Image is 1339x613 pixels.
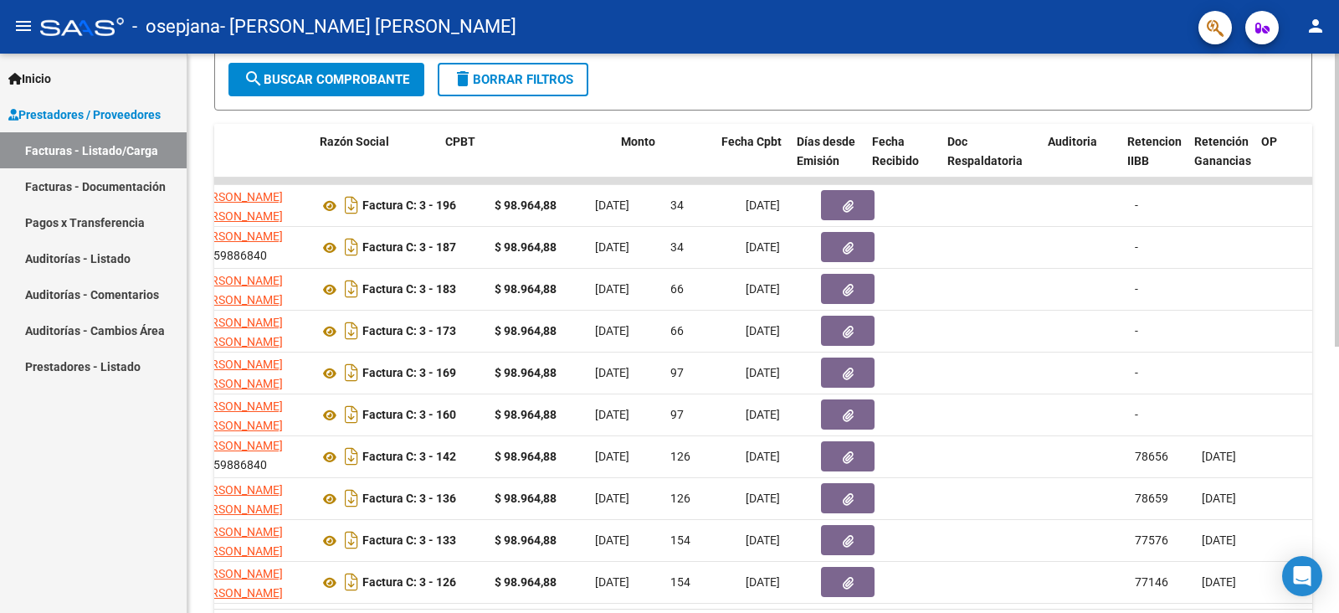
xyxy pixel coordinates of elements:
[746,198,780,212] span: [DATE]
[670,533,690,547] span: 154
[193,188,305,223] div: 27359886840
[362,534,456,548] strong: Factura C: 3 - 133
[746,324,780,337] span: [DATE]
[1121,124,1188,198] datatable-header-cell: Retencion IIBB
[362,199,456,213] strong: Factura C: 3 - 196
[193,190,283,223] span: [PERSON_NAME] [PERSON_NAME]
[746,533,780,547] span: [DATE]
[495,366,557,379] strong: $ 98.964,88
[313,124,439,198] datatable-header-cell: Razón Social
[453,72,573,87] span: Borrar Filtros
[790,124,865,198] datatable-header-cell: Días desde Emisión
[341,359,362,386] i: Descargar documento
[193,564,305,600] div: 27359886840
[244,72,409,87] span: Buscar Comprobante
[614,124,715,198] datatable-header-cell: Monto
[595,575,629,589] span: [DATE]
[1135,575,1168,589] span: 77146
[362,409,456,422] strong: Factura C: 3 - 160
[746,366,780,379] span: [DATE]
[1135,282,1138,296] span: -
[746,408,780,421] span: [DATE]
[495,533,557,547] strong: $ 98.964,88
[362,367,456,380] strong: Factura C: 3 - 169
[220,8,516,45] span: - [PERSON_NAME] [PERSON_NAME]
[1048,135,1097,148] span: Auditoria
[341,569,362,595] i: Descargar documento
[621,135,655,148] span: Monto
[670,575,690,589] span: 154
[193,358,283,390] span: [PERSON_NAME] [PERSON_NAME]
[362,451,456,464] strong: Factura C: 3 - 142
[595,198,629,212] span: [DATE]
[595,324,629,337] span: [DATE]
[865,124,941,198] datatable-header-cell: Fecha Recibido
[670,492,690,505] span: 126
[438,63,588,96] button: Borrar Filtros
[1194,135,1251,167] span: Retención Ganancias
[453,69,473,89] mat-icon: delete
[362,241,456,255] strong: Factura C: 3 - 187
[193,397,305,432] div: 27359886840
[341,276,362,302] i: Descargar documento
[193,316,283,348] span: [PERSON_NAME] [PERSON_NAME]
[595,282,629,296] span: [DATE]
[1202,492,1236,505] span: [DATE]
[1202,575,1236,589] span: [DATE]
[1202,450,1236,463] span: [DATE]
[1202,533,1236,547] span: [DATE]
[746,240,780,254] span: [DATE]
[341,443,362,470] i: Descargar documento
[670,198,684,212] span: 34
[132,8,220,45] span: - osepjana
[13,16,33,36] mat-icon: menu
[1306,16,1326,36] mat-icon: person
[1254,124,1321,198] datatable-header-cell: OP
[495,198,557,212] strong: $ 98.964,88
[362,325,456,338] strong: Factura C: 3 - 173
[746,492,780,505] span: [DATE]
[1041,124,1121,198] datatable-header-cell: Auditoria
[595,533,629,547] span: [DATE]
[595,450,629,463] span: [DATE]
[341,234,362,260] i: Descargar documento
[670,240,684,254] span: 34
[495,408,557,421] strong: $ 98.964,88
[947,135,1023,167] span: Doc Respaldatoria
[193,525,283,558] span: [PERSON_NAME] [PERSON_NAME]
[320,135,389,148] span: Razón Social
[193,399,283,432] span: [PERSON_NAME] [PERSON_NAME]
[228,63,424,96] button: Buscar Comprobante
[495,282,557,296] strong: $ 98.964,88
[341,401,362,428] i: Descargar documento
[1261,135,1277,148] span: OP
[362,492,456,506] strong: Factura C: 3 - 136
[193,274,283,306] span: [PERSON_NAME] [PERSON_NAME]
[746,450,780,463] span: [DATE]
[495,492,557,505] strong: $ 98.964,88
[1135,366,1138,379] span: -
[1135,408,1138,421] span: -
[8,106,161,124] span: Prestadores / Proveedores
[193,313,305,348] div: 27359886840
[341,317,362,344] i: Descargar documento
[1127,135,1182,167] span: Retencion IIBB
[1188,124,1254,198] datatable-header-cell: Retención Ganancias
[362,283,456,296] strong: Factura C: 3 - 183
[176,124,289,198] datatable-header-cell: Area
[244,69,264,89] mat-icon: search
[1135,450,1168,463] span: 78656
[595,408,629,421] span: [DATE]
[193,229,305,265] div: 27359886840
[715,124,790,198] datatable-header-cell: Fecha Cpbt
[439,124,614,198] datatable-header-cell: CPBT
[670,366,684,379] span: 97
[193,481,305,516] div: 27359886840
[1135,240,1138,254] span: -
[746,282,780,296] span: [DATE]
[193,271,305,306] div: 27359886840
[362,576,456,590] strong: Factura C: 3 - 126
[445,135,475,148] span: CPBT
[872,135,919,167] span: Fecha Recibido
[595,492,629,505] span: [DATE]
